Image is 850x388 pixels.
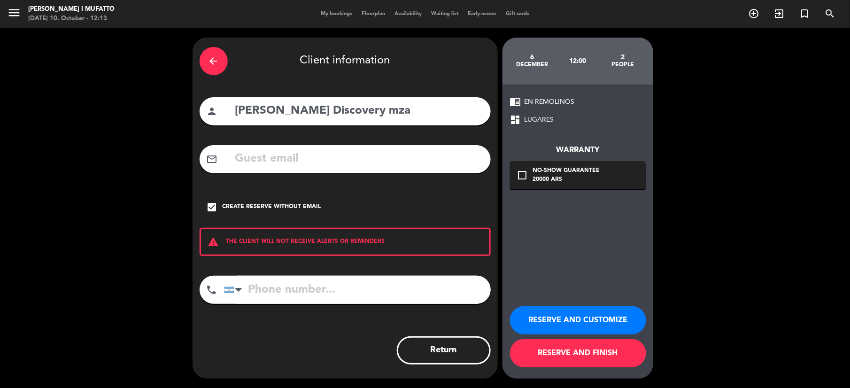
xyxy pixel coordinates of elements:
i: check_box_outline_blank [517,170,528,181]
div: [DATE] 10. October - 12:13 [28,14,115,23]
span: chrome_reader_mode [510,96,521,108]
span: Waiting list [426,11,463,16]
i: arrow_back [208,55,219,67]
div: No-show guarantee [533,166,600,176]
div: [PERSON_NAME] i Mufatto [28,5,115,14]
div: 12:00 [555,45,600,78]
div: Client information [200,45,491,78]
i: warning [201,236,226,248]
span: EN REMOLINOS [525,97,575,108]
button: RESERVE AND FINISH [510,339,646,367]
input: Guest email [234,149,484,169]
div: THE CLIENT WILL NOT RECEIVE ALERTS OR REMINDERS [200,228,491,256]
div: 6 [510,54,555,61]
div: December [510,61,555,69]
i: menu [7,6,21,20]
i: mail_outline [207,154,218,165]
div: 20000 ARS [533,175,600,185]
div: Argentina: +54 [224,276,246,303]
span: LUGARES [525,115,554,125]
span: Early-access [463,11,501,16]
i: exit_to_app [774,8,785,19]
span: Gift cards [501,11,534,16]
button: RESERVE AND CUSTOMIZE [510,306,646,334]
div: people [600,61,646,69]
input: Guest Name [234,101,484,121]
div: Create reserve without email [223,202,321,212]
span: Availability [390,11,426,16]
span: dashboard [510,114,521,125]
i: search [825,8,836,19]
button: menu [7,6,21,23]
i: turned_in_not [799,8,811,19]
span: Floorplan [357,11,390,16]
i: phone [206,284,217,295]
i: check_box [207,202,218,213]
div: Warranty [510,144,646,156]
i: person [207,106,218,117]
button: Return [397,336,491,365]
span: My bookings [316,11,357,16]
i: add_circle_outline [749,8,760,19]
div: 2 [600,54,646,61]
input: Phone number... [224,276,491,304]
